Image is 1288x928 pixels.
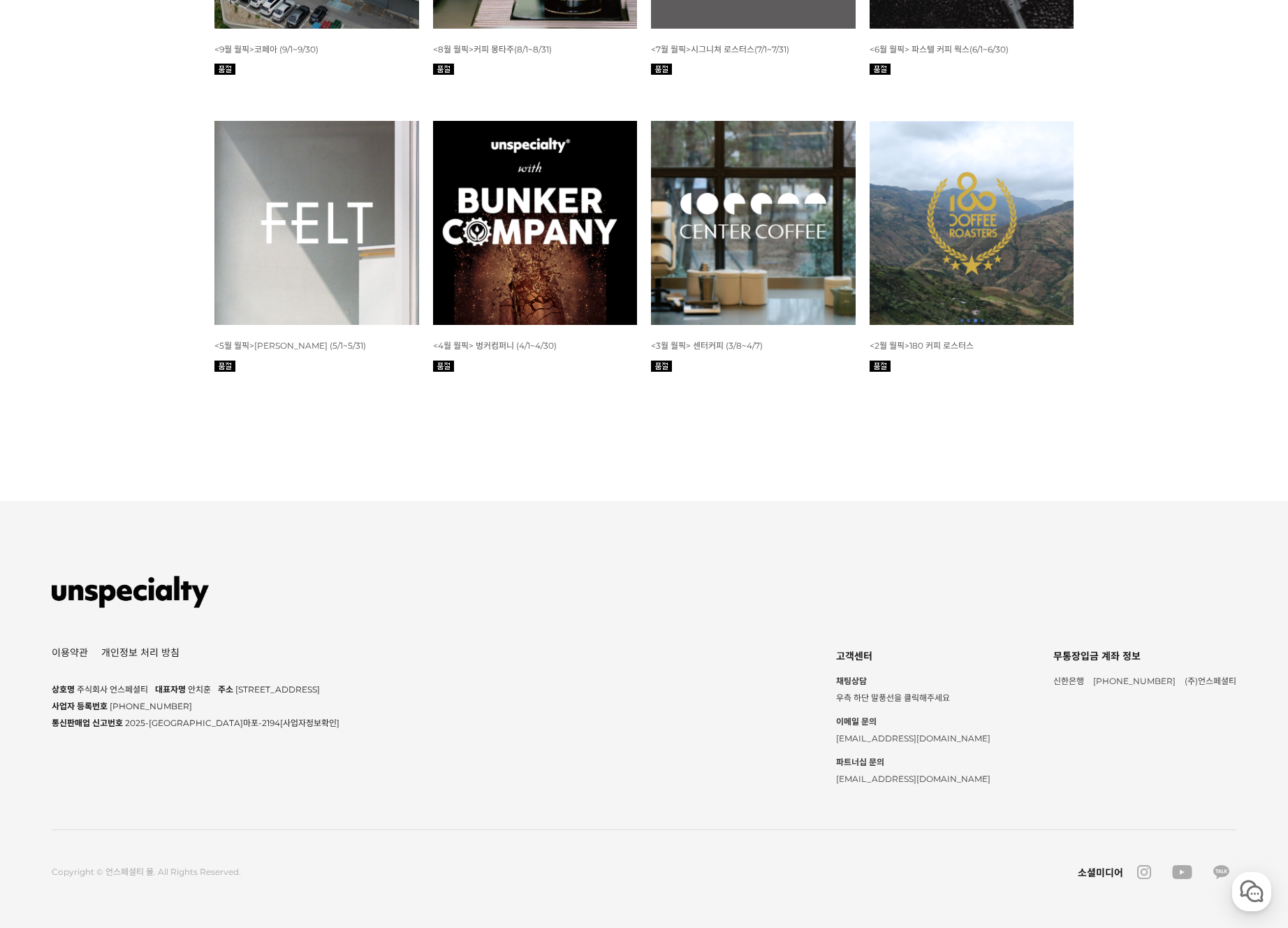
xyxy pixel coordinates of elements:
strong: 채팅상담 [836,673,990,690]
span: <3월 월픽> 센터커피 (3/8~4/7) [651,340,763,351]
span: 주식회사 언스페셜티 [77,684,148,695]
span: [EMAIL_ADDRESS][DOMAIN_NAME] [836,733,990,744]
img: 5월 월픽 펠트커피 [214,121,419,326]
img: 품절 [870,64,891,75]
strong: 이메일 문의 [836,713,990,730]
img: 품절 [214,64,235,75]
a: 개인정보 처리 방침 [101,648,180,658]
strong: 파트너십 문의 [836,754,990,771]
span: 사업자 등록번호 [52,701,108,711]
span: [EMAIL_ADDRESS][DOMAIN_NAME] [836,774,990,784]
a: 홈 [4,443,92,478]
a: youtube [1165,865,1199,879]
a: 대화 [92,443,180,478]
img: 언스페셜티 몰 [52,571,209,613]
img: 2월 월픽 180 커피 로스터스 [870,121,1074,326]
img: 4월 월픽 벙커컴퍼니 [433,121,638,326]
span: 신한은행 [1053,676,1084,686]
a: <9월 월픽>코페아 (9/1~9/30) [214,43,319,55]
span: 대화 [128,465,145,476]
img: 품절 [433,361,454,372]
span: [PHONE_NUMBER] [110,701,192,711]
a: <3월 월픽> 센터커피 (3/8~4/7) [651,340,763,351]
div: 무통장입금 계좌 정보 [1053,646,1236,666]
a: <6월 월픽> 파스텔 커피 웍스(6/1~6/30) [870,43,1009,55]
span: (주)언스페셜티 [1185,676,1236,686]
span: <7월 월픽>시그니쳐 로스터스(7/1~7/31) [651,44,789,55]
div: 고객센터 [836,646,990,666]
span: 홈 [44,464,52,475]
img: 품절 [651,64,672,75]
img: 3월 월픽 센터커피 [651,121,856,326]
a: <4월 월픽> 벙커컴퍼니 (4/1~4/30) [433,340,557,351]
span: 우측 하단 말풍선을 클릭해주세요 [836,693,950,703]
img: 품절 [214,361,235,372]
span: [PHONE_NUMBER] [1093,676,1176,686]
a: <7월 월픽>시그니쳐 로스터스(7/1~7/31) [651,43,789,55]
a: <5월 월픽>[PERSON_NAME] (5/1~5/31) [214,340,366,351]
img: 품절 [433,64,454,75]
span: 2025-[GEOGRAPHIC_DATA]마포-2194 [125,718,339,728]
span: 대표자명 [155,684,186,695]
div: 소셜미디어 [1078,865,1123,879]
span: 주소 [218,684,233,695]
span: 설정 [216,464,233,475]
a: 설정 [180,443,268,478]
span: <8월 월픽>커피 몽타주(8/1~8/31) [433,44,552,55]
img: 품절 [870,361,891,372]
a: 이용약관 [52,648,88,658]
span: <2월 월픽>180 커피 로스터스 [870,340,974,351]
span: 상호명 [52,684,75,695]
a: kakao [1206,865,1236,879]
span: <4월 월픽> 벙커컴퍼니 (4/1~4/30) [433,340,557,351]
a: instagram [1130,865,1158,879]
a: <8월 월픽>커피 몽타주(8/1~8/31) [433,43,552,55]
div: Copyright © 언스페셜티 몰. All Rights Reserved. [52,865,241,879]
span: 안치훈 [188,684,211,695]
span: <5월 월픽>[PERSON_NAME] (5/1~5/31) [214,340,366,351]
span: <9월 월픽>코페아 (9/1~9/30) [214,44,319,55]
a: [사업자정보확인] [280,718,339,728]
a: <2월 월픽>180 커피 로스터스 [870,340,974,351]
span: <6월 월픽> 파스텔 커피 웍스(6/1~6/30) [870,44,1009,55]
span: 통신판매업 신고번호 [52,718,123,728]
img: 품절 [651,361,672,372]
span: [STREET_ADDRESS] [235,684,320,695]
